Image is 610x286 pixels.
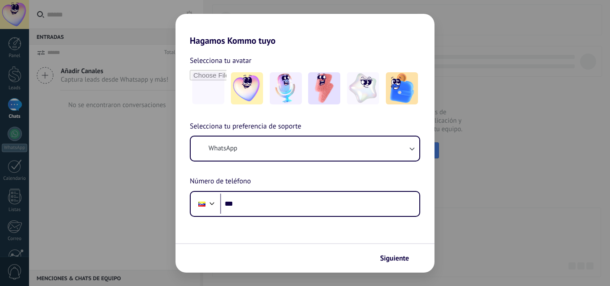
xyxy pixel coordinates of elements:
span: Selecciona tu preferencia de soporte [190,121,301,133]
span: Número de teléfono [190,176,251,187]
h2: Hagamos Kommo tuyo [175,14,435,46]
img: -4.jpeg [347,72,379,104]
span: WhatsApp [209,144,237,153]
img: -2.jpeg [270,72,302,104]
img: -3.jpeg [308,72,340,104]
img: -1.jpeg [231,72,263,104]
span: Selecciona tu avatar [190,55,251,66]
button: Siguiente [376,251,421,266]
button: WhatsApp [191,137,419,161]
img: -5.jpeg [386,72,418,104]
span: Siguiente [380,255,409,261]
div: Venezuela: + 58 [193,195,210,213]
